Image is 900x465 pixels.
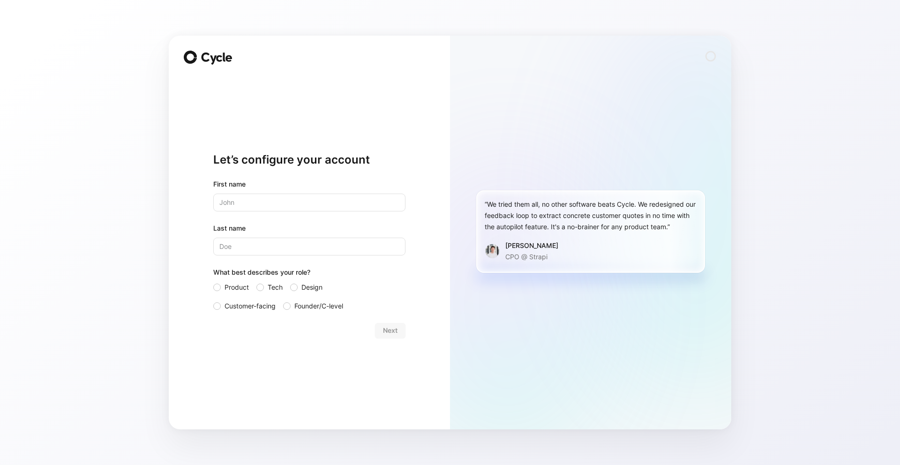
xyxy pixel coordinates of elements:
span: Founder/C-level [294,300,343,312]
span: Tech [268,282,283,293]
label: Last name [213,223,405,234]
span: Customer-facing [225,300,276,312]
span: Product [225,282,249,293]
p: CPO @ Strapi [505,251,558,262]
input: John [213,194,405,211]
div: What best describes your role? [213,267,405,282]
input: Doe [213,238,405,255]
div: [PERSON_NAME] [505,240,558,251]
h1: Let’s configure your account [213,152,405,167]
div: First name [213,179,405,190]
div: “We tried them all, no other software beats Cycle. We redesigned our feedback loop to extract con... [485,199,697,232]
span: Design [301,282,322,293]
